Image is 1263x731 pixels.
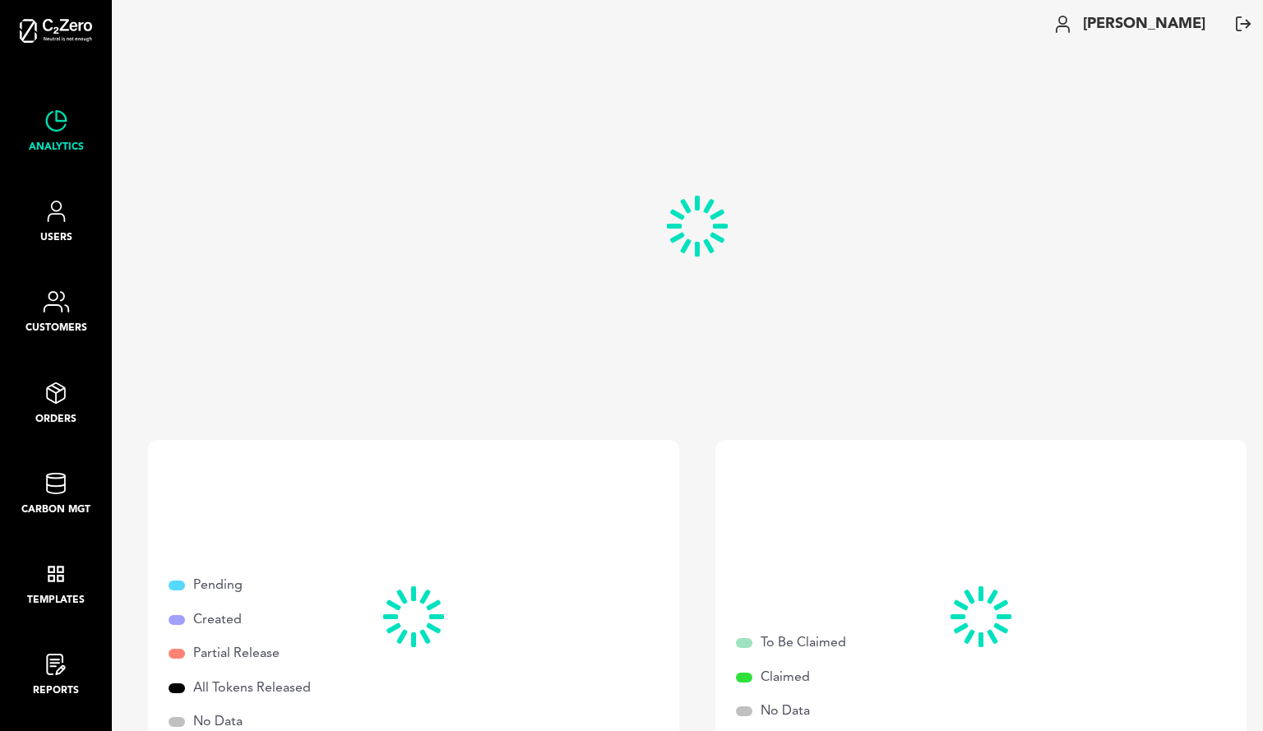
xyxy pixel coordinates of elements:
span: Orders [35,412,76,428]
span: Users [40,230,72,246]
img: analytics-icon [25,291,87,312]
img: analytics-icon [35,382,76,404]
span: Analytics [29,140,84,155]
span: Carbon Mgt [21,502,90,518]
p: All Tokens Released [193,678,311,700]
a: Templates [27,563,85,608]
p: Claimed [761,668,810,689]
span: Reports [33,683,79,699]
img: analytics-icon [29,110,84,132]
p: Created [193,610,242,632]
a: Reports [33,654,79,699]
img: reports-icon [44,654,68,675]
p: No Data [761,701,810,723]
span: [PERSON_NAME] [1083,12,1205,36]
img: analytics-icon [21,473,90,494]
span: Templates [27,593,85,608]
a: Orders [35,382,76,428]
img: user icon [1056,16,1071,33]
p: To Be Claimed [761,633,846,655]
p: Pending [193,576,243,597]
p: Partial Release [193,644,280,665]
img: analytics-icon [40,201,72,222]
a: Users [40,201,72,246]
a: Carbon Mgt [21,473,90,518]
img: logo [20,19,93,43]
span: Customers [25,321,87,336]
img: templates-icon [44,563,68,585]
a: Customers [25,291,87,336]
a: Analytics [29,110,84,155]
